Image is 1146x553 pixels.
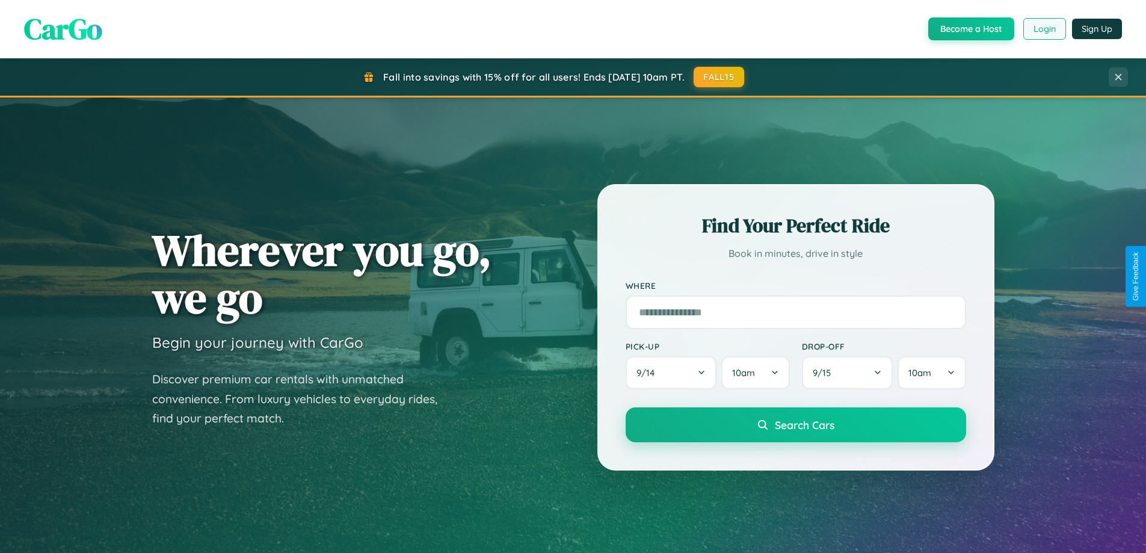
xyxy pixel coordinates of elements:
[152,226,491,321] h1: Wherever you go, we go
[908,367,931,378] span: 10am
[802,341,966,351] label: Drop-off
[636,367,661,378] span: 9 / 14
[775,418,834,431] span: Search Cars
[721,356,789,389] button: 10am
[1072,19,1122,39] button: Sign Up
[928,17,1014,40] button: Become a Host
[24,9,102,49] span: CarGo
[152,333,363,351] h3: Begin your journey with CarGo
[383,71,685,83] span: Fall into savings with 15% off for all users! Ends [DATE] 10am PT.
[802,356,893,389] button: 9/15
[898,356,966,389] button: 10am
[626,245,966,262] p: Book in minutes, drive in style
[626,280,966,291] label: Where
[732,367,755,378] span: 10am
[626,341,790,351] label: Pick-up
[1023,18,1066,40] button: Login
[626,356,717,389] button: 9/14
[626,407,966,442] button: Search Cars
[626,212,966,239] h2: Find Your Perfect Ride
[694,67,744,87] button: FALL15
[152,369,453,428] p: Discover premium car rentals with unmatched convenience. From luxury vehicles to everyday rides, ...
[1132,252,1140,301] div: Give Feedback
[813,367,837,378] span: 9 / 15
